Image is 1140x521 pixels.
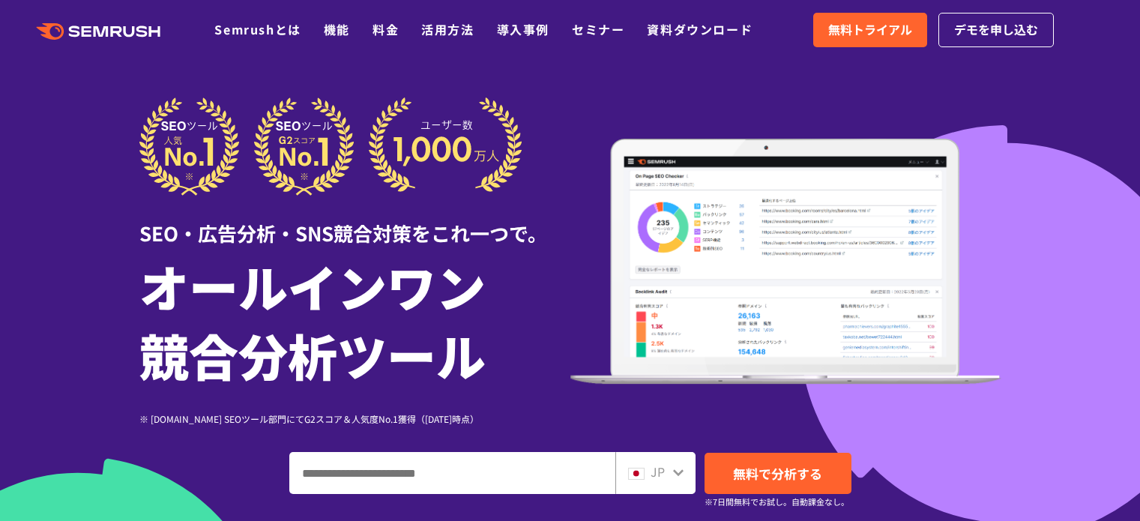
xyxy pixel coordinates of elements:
input: ドメイン、キーワードまたはURLを入力してください [290,453,615,493]
a: 機能 [324,20,350,38]
div: SEO・広告分析・SNS競合対策をこれ一つで。 [139,196,570,247]
a: 料金 [373,20,399,38]
a: セミナー [572,20,624,38]
a: 無料で分析する [705,453,851,494]
a: 資料ダウンロード [647,20,753,38]
span: JP [651,463,665,481]
span: 無料トライアル [828,20,912,40]
div: ※ [DOMAIN_NAME] SEOツール部門にてG2スコア＆人気度No.1獲得（[DATE]時点） [139,412,570,426]
span: 無料で分析する [733,464,822,483]
small: ※7日間無料でお試し。自動課金なし。 [705,495,849,509]
a: デモを申し込む [938,13,1054,47]
a: 導入事例 [497,20,549,38]
a: 無料トライアル [813,13,927,47]
h1: オールインワン 競合分析ツール [139,251,570,389]
a: Semrushとは [214,20,301,38]
a: 活用方法 [421,20,474,38]
span: デモを申し込む [954,20,1038,40]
